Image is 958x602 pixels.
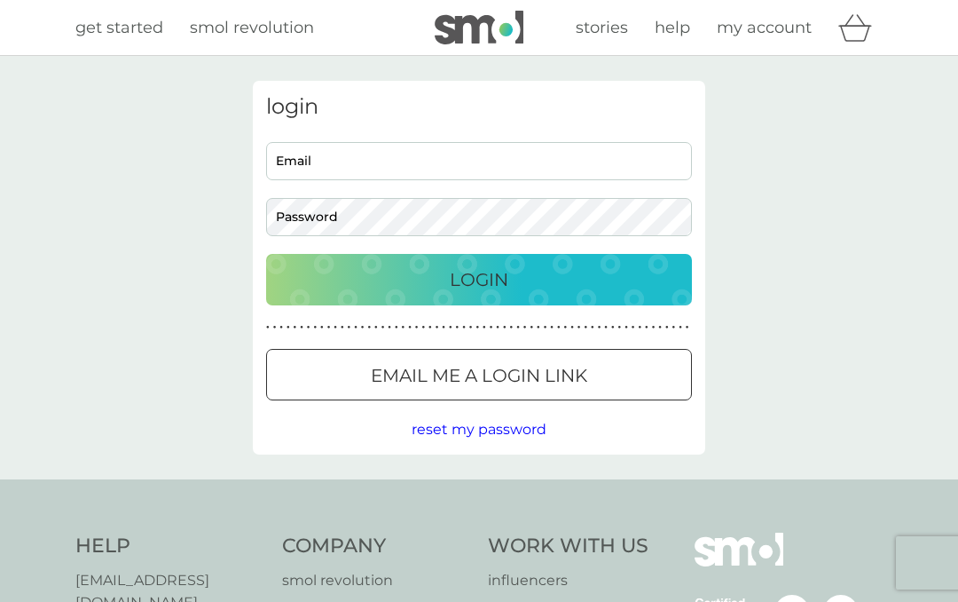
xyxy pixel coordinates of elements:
[279,323,283,332] p: ●
[374,323,378,332] p: ●
[442,323,445,332] p: ●
[488,533,648,560] h4: Work With Us
[624,323,628,332] p: ●
[544,323,547,332] p: ●
[415,323,419,332] p: ●
[496,323,499,332] p: ●
[412,421,546,438] span: reset my password
[576,18,628,37] span: stories
[483,323,486,332] p: ●
[450,265,508,294] p: Login
[591,323,594,332] p: ●
[490,323,493,332] p: ●
[361,323,365,332] p: ●
[523,323,527,332] p: ●
[665,323,669,332] p: ●
[367,323,371,332] p: ●
[327,323,331,332] p: ●
[75,15,163,41] a: get started
[658,323,662,332] p: ●
[632,323,635,332] p: ●
[604,323,608,332] p: ●
[294,323,297,332] p: ●
[503,323,506,332] p: ●
[313,323,317,332] p: ●
[266,349,692,400] button: Email me a login link
[645,323,648,332] p: ●
[428,323,432,332] p: ●
[577,323,581,332] p: ●
[838,10,883,45] div: basket
[655,18,690,37] span: help
[408,323,412,332] p: ●
[550,323,554,332] p: ●
[266,94,692,120] h3: login
[456,323,459,332] p: ●
[395,323,398,332] p: ●
[679,323,682,332] p: ●
[300,323,303,332] p: ●
[287,323,290,332] p: ●
[341,323,344,332] p: ●
[381,323,385,332] p: ●
[388,323,391,332] p: ●
[655,15,690,41] a: help
[530,323,533,332] p: ●
[475,323,479,332] p: ●
[435,11,523,44] img: smol
[686,323,689,332] p: ●
[557,323,561,332] p: ●
[618,323,622,332] p: ●
[652,323,656,332] p: ●
[307,323,310,332] p: ●
[672,323,676,332] p: ●
[354,323,357,332] p: ●
[266,254,692,305] button: Login
[584,323,587,332] p: ●
[537,323,540,332] p: ●
[75,18,163,37] span: get started
[402,323,405,332] p: ●
[462,323,466,332] p: ●
[282,533,471,560] h4: Company
[488,569,648,592] a: influencers
[348,323,351,332] p: ●
[469,323,473,332] p: ●
[436,323,439,332] p: ●
[421,323,425,332] p: ●
[334,323,337,332] p: ●
[282,569,471,592] a: smol revolution
[449,323,452,332] p: ●
[570,323,574,332] p: ●
[576,15,628,41] a: stories
[320,323,324,332] p: ●
[266,323,270,332] p: ●
[516,323,520,332] p: ●
[75,533,264,560] h4: Help
[273,323,277,332] p: ●
[717,15,812,41] a: my account
[564,323,568,332] p: ●
[190,15,314,41] a: smol revolution
[371,361,587,390] p: Email me a login link
[638,323,641,332] p: ●
[190,18,314,37] span: smol revolution
[695,533,783,593] img: smol
[412,418,546,441] button: reset my password
[598,323,601,332] p: ●
[611,323,615,332] p: ●
[717,18,812,37] span: my account
[510,323,514,332] p: ●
